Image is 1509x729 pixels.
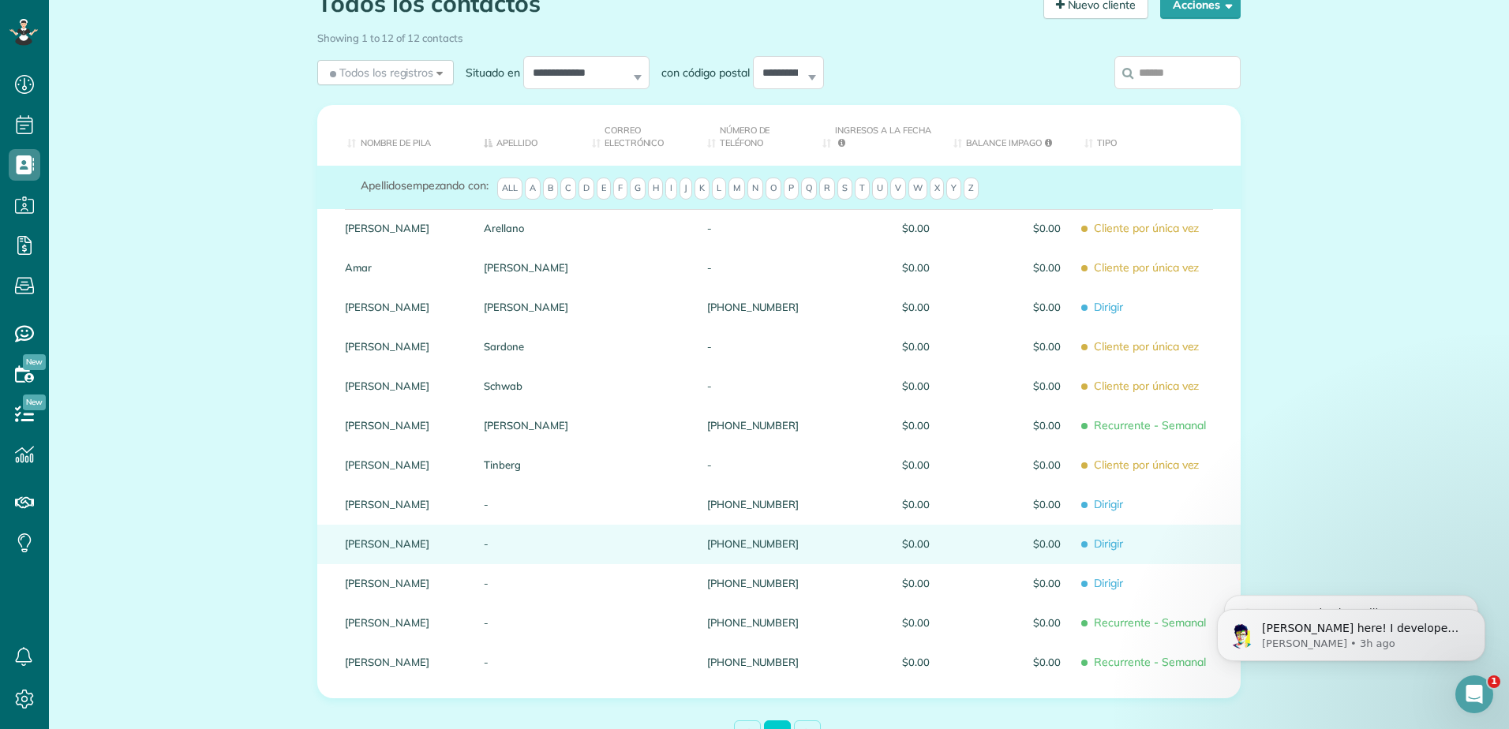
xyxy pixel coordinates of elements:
span: Cliente por única vez [1084,451,1229,479]
span: V [890,178,906,200]
span: L [712,178,726,200]
a: Schwab [484,380,568,391]
span: $0.00 [953,420,1061,431]
span: $0.00 [953,656,1061,667]
span: $0.00 [822,222,930,234]
span: K [695,178,710,200]
div: [PHONE_NUMBER] [695,604,811,643]
span: Cliente por única vez [1084,333,1229,361]
span: $0.00 [822,538,930,549]
span: R [819,178,835,200]
div: - [695,367,811,406]
span: Cliente por única vez [1084,372,1229,400]
iframe: Intercom live chat [1455,675,1493,713]
a: [PERSON_NAME] [484,420,568,431]
span: C [560,178,576,200]
span: $0.00 [822,617,930,628]
a: - [484,656,568,667]
span: A [525,178,541,200]
span: P [784,178,799,200]
a: [PERSON_NAME] [345,420,460,431]
label: Situado en [454,65,523,80]
span: Dirigir [1084,530,1229,558]
a: Arellano [484,222,568,234]
span: New [23,394,46,410]
a: [PERSON_NAME] [345,538,460,549]
span: $0.00 [953,301,1061,312]
span: All [497,178,522,200]
span: $0.00 [953,222,1061,234]
span: O [766,178,781,200]
a: [PERSON_NAME] [345,617,460,628]
span: $0.00 [953,262,1061,273]
span: $0.00 [953,380,1061,391]
span: M [728,178,745,200]
a: Sardone [484,341,568,352]
span: N [747,178,763,200]
span: B [543,178,558,200]
div: - [695,446,811,485]
a: - [484,578,568,589]
th: Tipo: activate to sort column ascending [1073,105,1241,165]
div: [PHONE_NUMBER] [695,406,811,446]
span: Recurrente - Semanal [1084,609,1229,637]
label: con código postal [650,65,753,80]
span: $0.00 [822,420,930,431]
a: [PERSON_NAME] [345,656,460,667]
span: $0.00 [822,499,930,510]
th: Apellido: activate to sort column descending [472,105,580,165]
a: [PERSON_NAME] [345,459,460,470]
a: [PERSON_NAME] [345,578,460,589]
span: Dirigir [1084,491,1229,518]
div: - [695,327,811,367]
span: 1 [1488,675,1500,688]
span: $0.00 [822,578,930,589]
th: Número de teléfono: activate to sort column ascending [695,105,811,165]
span: T [855,178,870,200]
span: Z [964,178,979,200]
span: $0.00 [822,656,930,667]
span: I [665,178,677,200]
span: $0.00 [953,578,1061,589]
span: Apellidos [361,178,406,193]
span: $0.00 [822,301,930,312]
span: Dirigir [1084,570,1229,597]
a: - [484,499,568,510]
span: Dirigir [1084,293,1229,321]
div: [PHONE_NUMBER] [695,288,811,327]
div: [PHONE_NUMBER] [695,643,811,682]
span: Recurrente - Semanal [1084,412,1229,439]
th: Correo electrónico: activate to sort column ascending [580,105,695,165]
a: [PERSON_NAME] [345,499,460,510]
span: Cliente por única vez [1084,254,1229,282]
span: D [579,178,594,200]
a: [PERSON_NAME] [484,262,568,273]
span: Todos los registros [327,65,433,80]
span: W [908,178,927,200]
span: $0.00 [953,499,1061,510]
span: $0.00 [822,262,930,273]
div: [PHONE_NUMBER] [695,525,811,564]
a: Amar [345,262,460,273]
div: - [695,209,811,249]
span: $0.00 [953,459,1061,470]
iframe: Intercom notifications message [1193,576,1509,686]
span: $0.00 [822,341,930,352]
a: [PERSON_NAME] [345,380,460,391]
span: $0.00 [953,538,1061,549]
th: Balance impago: activate to sort column ascending [942,105,1073,165]
div: [PHONE_NUMBER] [695,485,811,525]
a: [PERSON_NAME] [345,222,460,234]
div: Showing 1 to 12 of 12 contacts [317,24,1241,46]
span: $0.00 [953,617,1061,628]
span: $0.00 [953,341,1061,352]
a: - [484,617,568,628]
span: F [613,178,627,200]
span: Y [946,178,961,200]
span: $0.00 [822,380,930,391]
a: [PERSON_NAME] [345,341,460,352]
span: E [597,178,611,200]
